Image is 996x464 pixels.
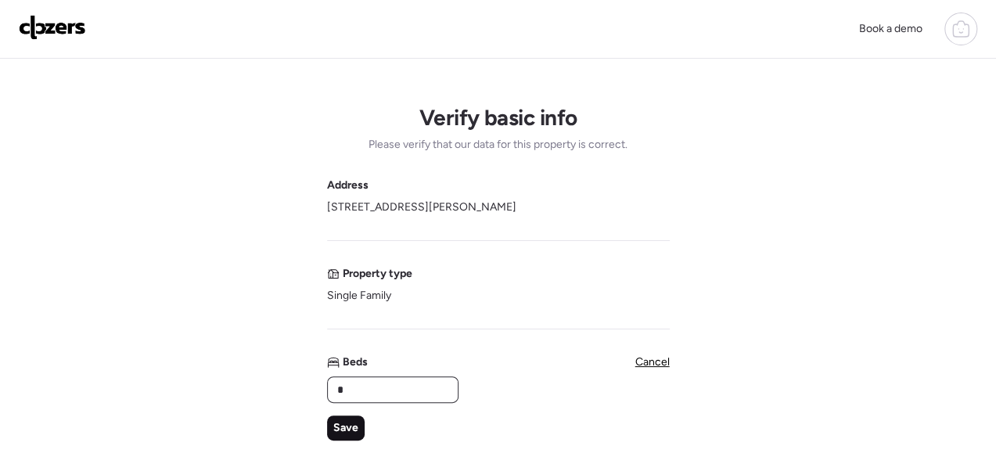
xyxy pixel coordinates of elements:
span: [STREET_ADDRESS][PERSON_NAME] [327,200,516,215]
span: Book a demo [859,22,922,35]
span: Address [327,178,369,193]
span: Property type [343,266,412,282]
span: Single Family [327,288,391,304]
span: Save [333,420,358,436]
span: Cancel [635,355,670,369]
img: Logo [19,15,86,40]
span: Please verify that our data for this property is correct. [369,137,627,153]
span: Beds [343,354,368,370]
h1: Verify basic info [419,104,577,131]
